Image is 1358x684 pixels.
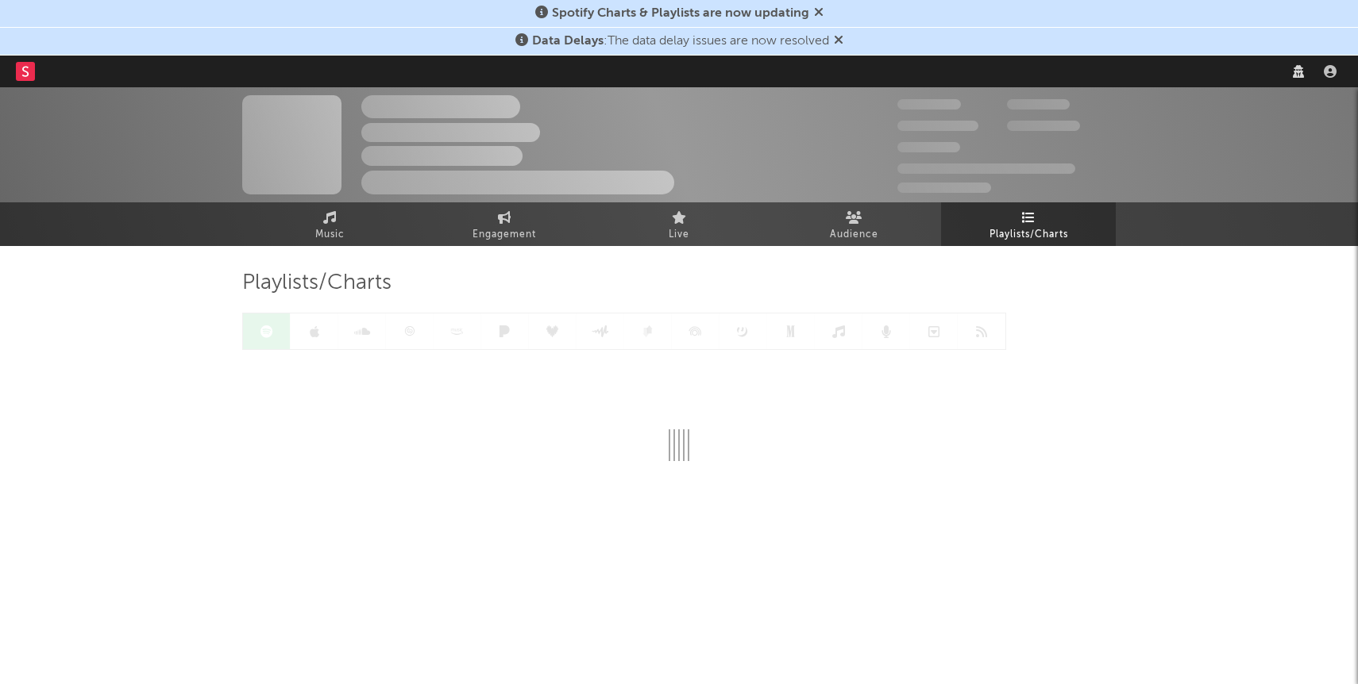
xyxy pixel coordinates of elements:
span: Spotify Charts & Playlists are now updating [552,7,809,20]
a: Audience [766,202,941,246]
span: 50,000,000 Monthly Listeners [897,163,1075,174]
span: 100,000 [897,142,960,152]
span: Engagement [473,225,536,244]
span: Audience [830,225,878,244]
span: 100,000 [1007,99,1070,110]
span: Jump Score: 85.0 [897,183,991,193]
span: Data Delays [532,35,604,48]
span: Dismiss [834,35,843,48]
a: Playlists/Charts [941,202,1116,246]
span: Playlists/Charts [990,225,1068,244]
span: 1,000,000 [1007,121,1080,131]
span: : The data delay issues are now resolved [532,35,829,48]
a: Music [242,202,417,246]
span: 300,000 [897,99,961,110]
span: Playlists/Charts [242,274,392,293]
span: 50,000,000 [897,121,978,131]
span: Live [669,225,689,244]
a: Live [592,202,766,246]
a: Engagement [417,202,592,246]
span: Dismiss [814,7,824,20]
span: Music [315,225,345,244]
